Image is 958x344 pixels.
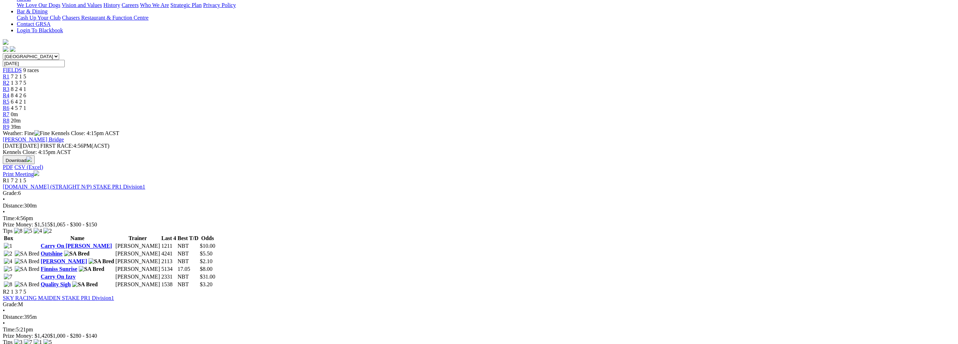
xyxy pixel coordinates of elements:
a: Bar & Dining [17,8,48,14]
span: Kennels Close: 4:15pm ACST [51,130,119,136]
span: Distance: [3,203,24,209]
img: SA Bred [89,258,114,265]
div: 300m [3,203,955,209]
a: Strategic Plan [170,2,202,8]
td: [PERSON_NAME] [115,258,160,265]
img: SA Bred [64,251,90,257]
a: [PERSON_NAME] [41,258,87,264]
span: R8 [3,118,9,124]
a: Login To Blackbook [17,27,63,33]
div: 6 [3,190,955,196]
div: Prize Money: $1,515 [3,222,955,228]
a: Contact GRSA [17,21,50,27]
td: NBT [177,243,199,250]
div: 5:21pm [3,327,955,333]
span: Time: [3,327,16,332]
span: 1 3 7 5 [11,289,26,295]
a: SKY RACING MAIDEN STAKE PR1 Division1 [3,295,114,301]
span: 39m [11,124,21,130]
img: SA Bred [15,266,40,272]
a: R3 [3,86,9,92]
span: 20m [11,118,21,124]
a: R5 [3,99,9,105]
td: NBT [177,281,199,288]
span: 4 5 7 1 [11,105,26,111]
span: • [3,320,5,326]
span: $3.20 [200,281,212,287]
span: 1 3 7 5 [11,80,26,86]
div: About [17,2,955,8]
span: Weather: Fine [3,130,51,136]
img: 1 [4,243,12,249]
img: SA Bred [79,266,104,272]
span: $5.50 [200,251,212,257]
span: $8.00 [200,266,212,272]
td: [PERSON_NAME] [115,281,160,288]
img: Fine [34,130,50,136]
div: Bar & Dining [17,15,955,21]
a: Quality Sigh [41,281,71,287]
img: 7 [4,274,12,280]
a: FIELDS [3,67,22,73]
img: twitter.svg [10,46,15,52]
span: Box [4,235,13,241]
div: M [3,301,955,308]
td: 1211 [161,243,176,250]
a: R1 [3,73,9,79]
td: [PERSON_NAME] [115,243,160,250]
td: NBT [177,250,199,257]
span: • [3,209,5,215]
div: Download [3,164,955,170]
a: Outshine [41,251,62,257]
a: History [103,2,120,8]
a: R7 [3,111,9,117]
img: SA Bred [72,281,98,288]
a: R6 [3,105,9,111]
img: SA Bred [15,281,40,288]
img: SA Bred [15,258,40,265]
a: Careers [121,2,139,8]
span: $1,000 - $280 - $140 [50,333,97,339]
a: Finniss Sunrise [41,266,77,272]
td: 2331 [161,273,176,280]
td: 17.05 [177,266,199,273]
span: [DATE] [3,143,21,149]
span: R9 [3,124,9,130]
span: [DATE] [3,143,39,149]
span: 7 2 1 5 [11,177,26,183]
td: [PERSON_NAME] [115,250,160,257]
td: 5134 [161,266,176,273]
a: Vision and Values [62,2,102,8]
span: $2.10 [200,258,212,264]
td: 2113 [161,258,176,265]
span: Time: [3,215,16,221]
img: logo-grsa-white.png [3,39,8,45]
span: R4 [3,92,9,98]
span: 6 4 2 1 [11,99,26,105]
a: Carry On Izzy [41,274,76,280]
span: • [3,196,5,202]
span: Grade: [3,190,18,196]
div: Kennels Close: 4:15pm ACST [3,149,955,155]
img: SA Bred [15,251,40,257]
td: [PERSON_NAME] [115,266,160,273]
span: 8 4 2 6 [11,92,26,98]
td: NBT [177,273,199,280]
span: $31.00 [200,274,215,280]
input: Select date [3,60,65,67]
td: 1538 [161,281,176,288]
a: CSV (Excel) [14,164,43,170]
span: FIRST RACE: [40,143,73,149]
img: download.svg [26,156,32,162]
img: facebook.svg [3,46,8,52]
img: printer.svg [34,170,39,176]
span: R2 [3,80,9,86]
img: 2 [4,251,12,257]
span: 8 2 4 1 [11,86,26,92]
span: Distance: [3,314,24,320]
img: 8 [14,228,22,234]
